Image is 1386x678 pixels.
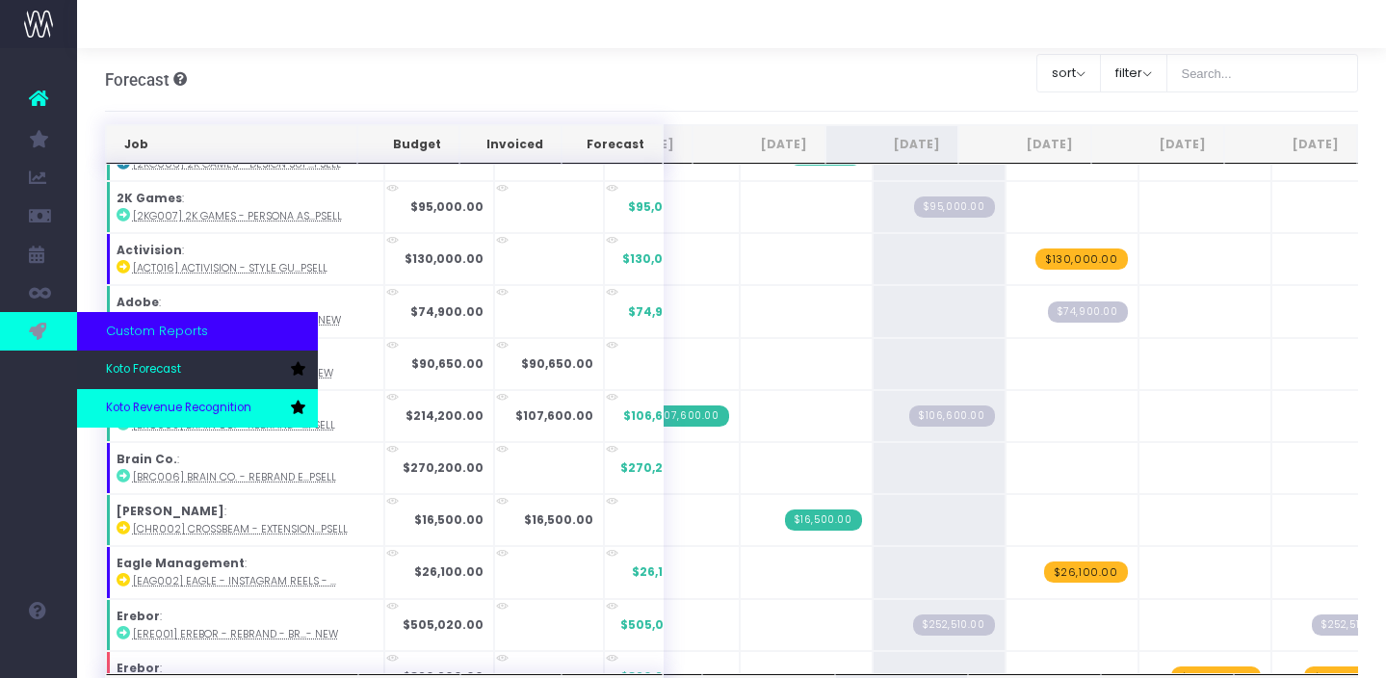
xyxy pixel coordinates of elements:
abbr: [BRC006] Brain Co. - Rebrand Extension - Brand - Upsell [133,470,336,484]
span: Custom Reports [106,322,208,341]
span: $74,900.00 [628,303,701,321]
input: Search... [1166,54,1359,92]
abbr: [2KG007] 2K Games - Persona Assets - Brand - Upsell [133,209,342,223]
a: Koto Forecast [77,351,318,389]
strong: $90,650.00 [521,355,593,372]
strong: Activision [117,242,182,258]
td: : [106,442,384,494]
td: : [106,599,384,651]
span: wayahead Revenue Forecast Item [1044,561,1128,583]
strong: $74,900.00 [410,303,484,320]
span: Streamtime Invoice: CN 892.5 – [BRC003] Brain Co. - Rebrand - Brand - Upsell [644,405,729,427]
strong: $270,200.00 [403,459,484,476]
span: Streamtime Draft Invoice: null – [BRC003] Brain Co. - Rebrand - Brand - Upsell [909,405,995,427]
a: Koto Revenue Recognition [77,389,318,428]
button: filter [1100,54,1167,92]
strong: $505,020.00 [403,616,484,633]
th: Budget [357,125,459,164]
span: $26,100.00 [632,563,701,581]
button: sort [1036,54,1101,92]
abbr: [2KG006] 2K Games - Design Support - Brand - Upsell [133,157,341,171]
span: $270,200.00 [620,459,701,477]
abbr: [ACT016] Activision - Style Guide and Icon Explore - Brand - Upsell [133,261,327,275]
strong: $16,500.00 [524,511,593,528]
span: Streamtime Invoice: 913 – [CHR002] Crossbeam - Extension - Brand - Upsell [785,509,862,531]
td: : [106,285,384,337]
strong: Brain Co. [117,451,177,467]
abbr: [ERE001] Erebor - Rebrand - Brand - New [133,627,338,641]
span: Streamtime Draft Invoice: 922 – [2KG007] 2K Games - Persona Assets - Brand - Upsell [914,196,995,218]
span: Koto Revenue Recognition [106,400,251,417]
span: $106,600.00 [623,407,701,425]
td: : [106,233,384,285]
span: $505,020.00 [620,616,701,634]
strong: $107,600.00 [515,407,593,424]
strong: 2K Games [117,190,182,206]
span: Forecast [105,70,170,90]
strong: Adobe [117,294,159,310]
span: Koto Forecast [106,361,181,378]
strong: $16,500.00 [414,511,484,528]
th: Oct 25: activate to sort column ascending [958,125,1091,164]
th: Invoiced [459,125,562,164]
th: Sep 25: activate to sort column ascending [825,125,958,164]
th: Forecast [562,125,663,164]
strong: $95,000.00 [410,198,484,215]
strong: $90,650.00 [411,355,484,372]
td: : [106,494,384,546]
abbr: [EAG002] Eagle - Instagram Reels - New [133,574,336,588]
abbr: [CHR002] Crossbeam - Extension - Brand - Upsell [133,522,348,536]
strong: Erebor [117,660,160,676]
span: $130,000.00 [622,250,701,268]
td: : [106,546,384,598]
strong: Erebor [117,608,160,624]
td: : [106,181,384,233]
strong: [PERSON_NAME] [117,503,224,519]
span: wayahead Revenue Forecast Item [1035,248,1128,270]
strong: $26,100.00 [414,563,484,580]
abbr: [ADO001] Adobe - Immersion - Brand - New [133,313,341,327]
strong: $214,200.00 [405,407,484,424]
th: Nov 25: activate to sort column ascending [1091,125,1224,164]
strong: Eagle Management [117,555,245,571]
th: Aug 25: activate to sort column ascending [693,125,825,164]
img: images/default_profile_image.png [24,639,53,668]
th: Job: activate to sort column ascending [106,125,357,164]
abbr: [BRC001] Brain Co. - Strategy - Brand - New [133,366,333,380]
span: $95,000.00 [628,198,701,216]
abbr: [BRC003] Brain Co. - Rebrand - Brand - Upsell [133,418,335,432]
th: Dec 25: activate to sort column ascending [1224,125,1357,164]
strong: $130,000.00 [405,250,484,267]
span: Streamtime Draft Invoice: null – [ERE001] Erebor - Rebrand - Brand - New [913,614,995,636]
span: Streamtime Draft Invoice: null – [ADO001] Adobe - Immersion - Brand - New [1048,301,1128,323]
